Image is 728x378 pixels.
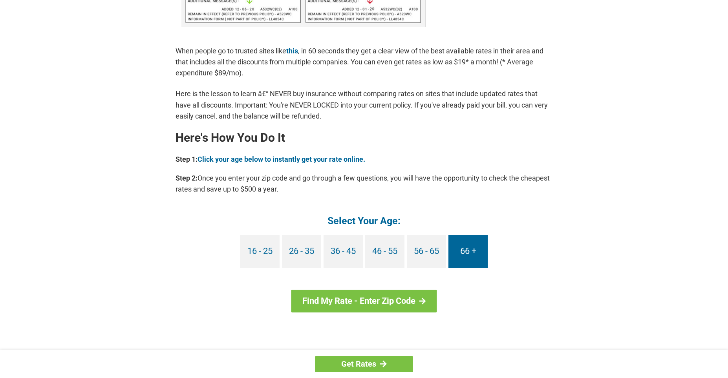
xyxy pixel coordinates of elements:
b: Step 1: [176,155,198,163]
a: 26 - 35 [282,235,321,268]
p: When people go to trusted sites like , in 60 seconds they get a clear view of the best available ... [176,46,552,79]
a: Find My Rate - Enter Zip Code [291,290,437,312]
p: Here is the lesson to learn â€“ NEVER buy insurance without comparing rates on sites that include... [176,88,552,121]
a: 56 - 65 [407,235,446,268]
h2: Here's How You Do It [176,131,552,144]
a: this [286,47,298,55]
a: Get Rates [315,356,413,372]
p: Once you enter your zip code and go through a few questions, you will have the opportunity to che... [176,173,552,195]
a: 66 + [448,235,488,268]
a: 46 - 55 [365,235,404,268]
a: 36 - 45 [324,235,363,268]
b: Step 2: [176,174,198,182]
a: 16 - 25 [240,235,280,268]
h4: Select Your Age: [176,214,552,227]
a: Click your age below to instantly get your rate online. [198,155,365,163]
